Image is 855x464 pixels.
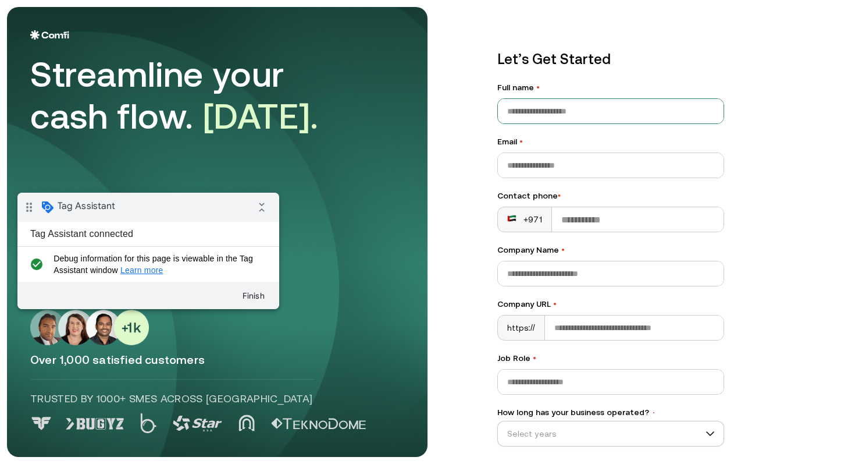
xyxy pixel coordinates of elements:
[497,244,724,256] label: Company Name
[36,60,243,83] span: Debug information for this page is viewable in the Tag Assistant window
[173,416,222,431] img: Logo 3
[558,191,561,200] span: •
[561,245,565,254] span: •
[498,316,545,340] div: https://
[497,82,724,94] label: Full name
[203,96,319,136] span: [DATE].
[233,3,256,26] i: Collapse debug badge
[103,73,146,82] a: Learn more
[9,60,28,83] i: check_circle
[497,49,724,70] p: Let’s Get Started
[215,93,257,114] button: Finish
[497,298,724,310] label: Company URL
[30,30,69,40] img: Logo
[30,54,356,137] div: Streamline your cash flow.
[30,352,404,367] p: Over 1,000 satisfied customers
[507,214,542,225] div: +971
[66,418,124,430] img: Logo 1
[238,415,255,431] img: Logo 4
[651,409,656,417] span: •
[536,83,540,92] span: •
[40,8,98,19] span: Tag Assistant
[30,417,52,430] img: Logo 0
[140,413,156,433] img: Logo 2
[519,137,523,146] span: •
[30,391,315,406] p: Trusted by 1000+ SMEs across [GEOGRAPHIC_DATA]
[497,190,724,202] div: Contact phone
[553,299,557,309] span: •
[533,353,536,363] span: •
[497,352,724,364] label: Job Role
[271,418,366,430] img: Logo 5
[497,406,724,419] label: How long has your business operated?
[497,136,724,148] label: Email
